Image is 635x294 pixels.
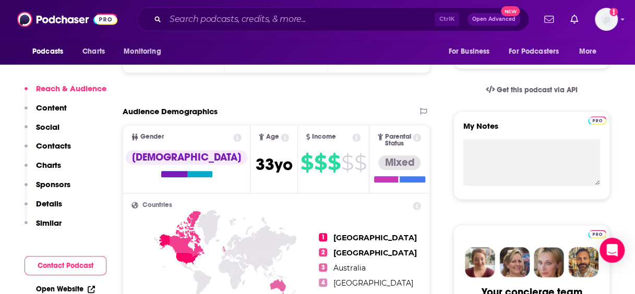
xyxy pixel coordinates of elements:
[36,160,61,170] p: Charts
[499,247,530,277] img: Barbara Profile
[572,42,610,62] button: open menu
[468,13,520,26] button: Open AdvancedNew
[116,42,174,62] button: open menu
[568,247,598,277] img: Jon Profile
[36,83,106,93] p: Reach & Audience
[25,83,106,103] button: Reach & Audience
[312,133,336,140] span: Income
[36,179,70,189] p: Sponsors
[328,154,340,171] span: $
[333,248,417,258] span: [GEOGRAPHIC_DATA]
[319,263,327,272] span: 3
[502,42,574,62] button: open menu
[36,218,62,228] p: Similar
[36,122,59,132] p: Social
[588,115,606,125] a: Pro website
[319,278,327,287] span: 4
[595,8,618,31] img: User Profile
[595,8,618,31] span: Logged in as PUPPublicity
[36,141,71,151] p: Contacts
[378,155,421,170] div: Mixed
[165,11,435,28] input: Search podcasts, credits, & more...
[123,106,218,116] h2: Audience Demographics
[354,154,366,171] span: $
[579,44,597,59] span: More
[25,141,71,160] button: Contacts
[25,256,106,275] button: Contact Podcast
[25,122,59,141] button: Social
[82,44,105,59] span: Charts
[385,133,411,147] span: Parental Status
[36,199,62,209] p: Details
[32,44,63,59] span: Podcasts
[509,44,559,59] span: For Podcasters
[25,179,70,199] button: Sponsors
[140,133,164,140] span: Gender
[435,13,459,26] span: Ctrl K
[595,8,618,31] button: Show profile menu
[25,218,62,237] button: Similar
[448,44,489,59] span: For Business
[17,9,117,29] img: Podchaser - Follow, Share and Rate Podcasts
[534,247,564,277] img: Jules Profile
[36,103,67,113] p: Content
[255,154,292,175] span: 33 yo
[501,6,520,16] span: New
[25,199,62,218] button: Details
[25,103,67,122] button: Content
[341,154,353,171] span: $
[25,160,61,179] button: Charts
[76,42,111,62] a: Charts
[566,10,582,28] a: Show notifications dropdown
[25,42,77,62] button: open menu
[463,121,600,139] label: My Notes
[540,10,558,28] a: Show notifications dropdown
[266,133,279,140] span: Age
[609,8,618,16] svg: Add a profile image
[137,7,529,31] div: Search podcasts, credits, & more...
[588,230,606,238] img: Podchaser Pro
[588,116,606,125] img: Podchaser Pro
[472,17,516,22] span: Open Advanced
[600,238,625,263] div: Open Intercom Messenger
[465,247,495,277] img: Sydney Profile
[333,278,413,288] span: [GEOGRAPHIC_DATA]
[333,263,366,273] span: Australia
[319,233,327,241] span: 1
[319,248,327,256] span: 2
[497,85,578,94] span: Get this podcast via API
[314,154,327,171] span: $
[142,202,172,209] span: Countries
[126,150,247,165] div: [DEMOGRAPHIC_DATA]
[301,154,313,171] span: $
[441,42,502,62] button: open menu
[588,228,606,238] a: Pro website
[124,44,161,59] span: Monitoring
[333,233,417,242] span: [GEOGRAPHIC_DATA]
[477,77,586,103] a: Get this podcast via API
[36,285,95,293] a: Open Website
